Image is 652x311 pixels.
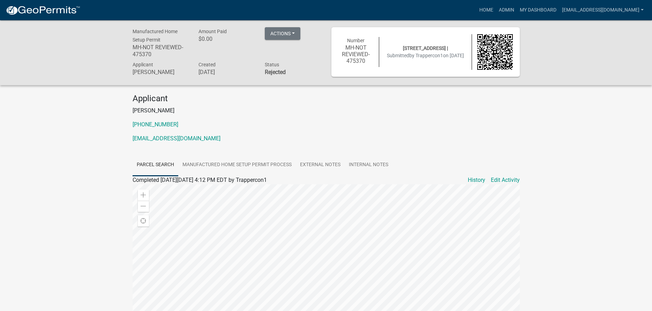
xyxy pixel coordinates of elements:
span: [STREET_ADDRESS] | [403,45,448,51]
p: [PERSON_NAME] [133,106,520,115]
span: Created [198,62,216,67]
a: Manufactured Home Setup Permit Process [178,154,296,176]
a: External Notes [296,154,345,176]
span: Manufactured Home Setup Permit [133,29,178,43]
span: Status [265,62,279,67]
a: Admin [496,3,517,17]
span: Completed [DATE][DATE] 4:12 PM EDT by Trappercon1 [133,177,267,183]
strong: Rejected [265,69,286,75]
a: Parcel search [133,154,178,176]
a: [EMAIL_ADDRESS][DOMAIN_NAME] [559,3,646,17]
a: Home [477,3,496,17]
span: Submitted on [DATE] [387,53,464,58]
div: Zoom out [138,201,149,212]
span: Number [347,38,365,43]
span: Amount Paid [198,29,227,34]
a: My Dashboard [517,3,559,17]
a: [EMAIL_ADDRESS][DOMAIN_NAME] [133,135,220,142]
a: Internal Notes [345,154,392,176]
h6: [PERSON_NAME] [133,69,188,75]
h6: $0.00 [198,36,254,42]
h6: MH-NOT REVIEWED-475370 [133,44,188,57]
button: Actions [265,27,300,40]
a: History [468,176,485,184]
img: QR code [477,34,513,70]
span: by Trappercon1 [409,53,443,58]
h6: MH-NOT REVIEWED-475370 [338,44,374,65]
div: Find my location [138,215,149,227]
span: Applicant [133,62,153,67]
a: [PHONE_NUMBER] [133,121,178,128]
div: Zoom in [138,190,149,201]
a: Edit Activity [491,176,520,184]
h4: Applicant [133,94,520,104]
h6: [DATE] [198,69,254,75]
